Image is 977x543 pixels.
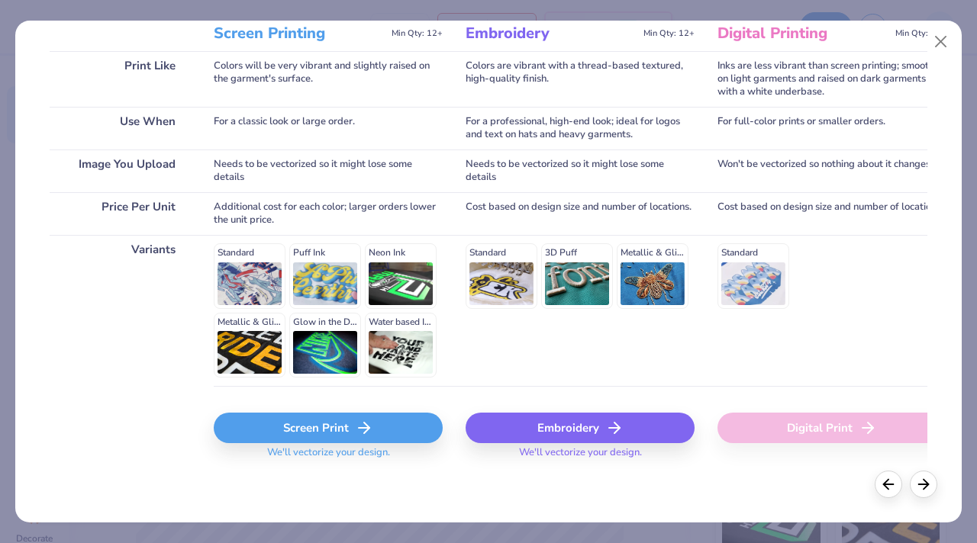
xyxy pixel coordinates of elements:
div: For a classic look or large order. [214,107,443,149]
div: Use When [50,107,191,149]
div: Variants [50,235,191,386]
div: Price Per Unit [50,192,191,235]
div: Won't be vectorized so nothing about it changes [717,149,946,192]
span: We'll vectorize your design. [513,446,648,468]
div: Embroidery [466,413,695,443]
div: Additional cost for each color; larger orders lower the unit price. [214,192,443,235]
div: Colors will be very vibrant and slightly raised on the garment's surface. [214,51,443,107]
div: Inks are less vibrant than screen printing; smooth on light garments and raised on dark garments ... [717,51,946,107]
div: Colors are vibrant with a thread-based textured, high-quality finish. [466,51,695,107]
div: Print Like [50,51,191,107]
span: Min Qty: 12+ [392,28,443,39]
div: For a professional, high-end look; ideal for logos and text on hats and heavy garments. [466,107,695,149]
div: Needs to be vectorized so it might lose some details [214,149,443,192]
h3: Embroidery [466,24,637,43]
div: For full-color prints or smaller orders. [717,107,946,149]
div: Digital Print [717,413,946,443]
h3: Digital Printing [717,24,889,43]
div: Cost based on design size and number of locations. [717,192,946,235]
div: Screen Print [214,413,443,443]
button: Close [927,27,956,56]
span: We'll vectorize your design. [261,446,396,468]
span: Min Qty: 12+ [643,28,695,39]
div: Image You Upload [50,149,191,192]
h3: Screen Printing [214,24,385,43]
div: Cost based on design size and number of locations. [466,192,695,235]
div: Needs to be vectorized so it might lose some details [466,149,695,192]
span: Min Qty: 12+ [895,28,946,39]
